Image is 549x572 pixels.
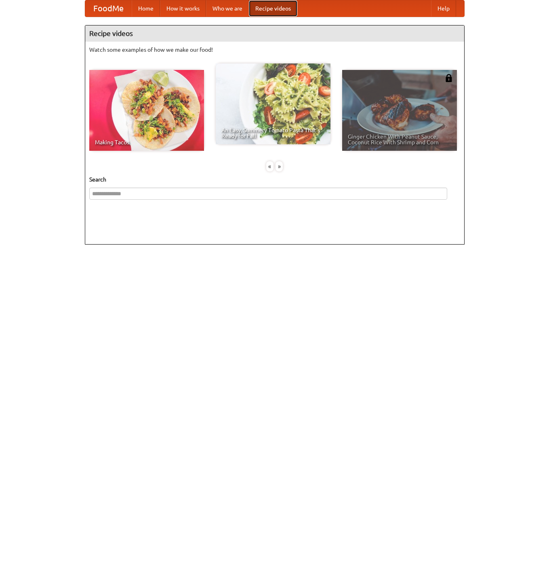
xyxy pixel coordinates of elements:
span: Making Tacos [95,139,198,145]
div: « [266,161,273,171]
a: Recipe videos [249,0,297,17]
h5: Search [89,175,460,184]
img: 483408.png [445,74,453,82]
a: FoodMe [85,0,132,17]
a: Who we are [206,0,249,17]
a: Making Tacos [89,70,204,151]
a: Home [132,0,160,17]
a: How it works [160,0,206,17]
p: Watch some examples of how we make our food! [89,46,460,54]
h4: Recipe videos [85,25,464,42]
span: An Easy, Summery Tomato Pasta That's Ready for Fall [221,127,325,139]
a: An Easy, Summery Tomato Pasta That's Ready for Fall [216,63,330,144]
div: » [276,161,283,171]
a: Help [431,0,456,17]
